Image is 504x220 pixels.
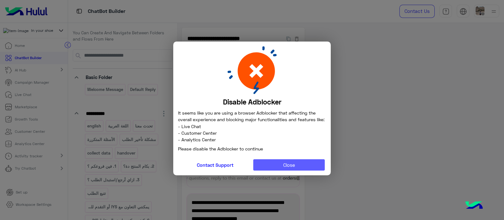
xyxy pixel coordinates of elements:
[253,159,325,171] button: Close
[178,136,326,143] span: - Analytics Center
[178,110,324,122] span: It seems like you are using a browser Adblocker that affecting the overall experience and blockin...
[178,143,326,155] p: Please disable the Adblocker to continue
[178,130,326,136] span: - Customer Center
[178,123,326,130] span: - Live Chat
[223,98,281,106] b: Disable Adblocker
[463,195,485,217] img: hulul-logo.png
[179,159,251,171] button: Contact Support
